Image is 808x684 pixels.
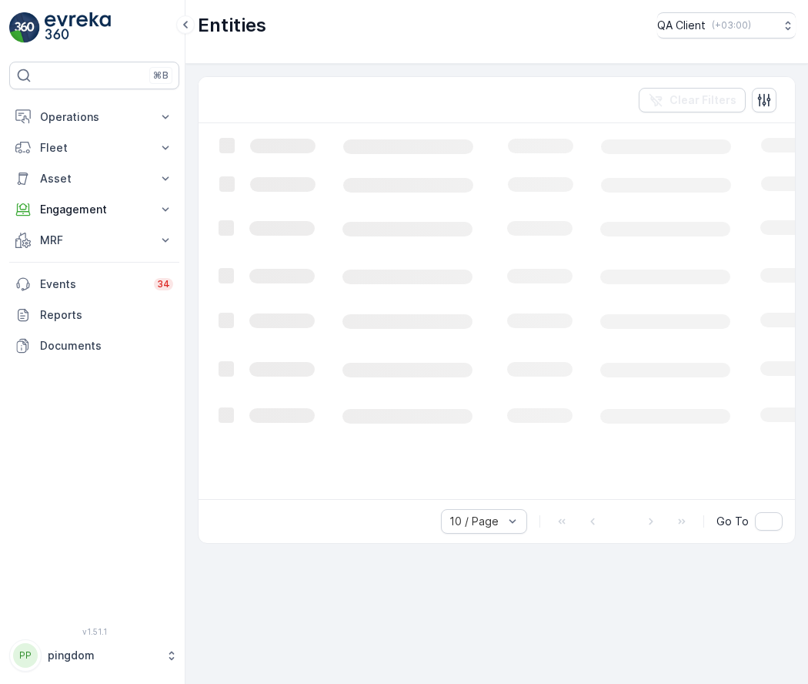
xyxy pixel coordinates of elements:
[13,643,38,668] div: PP
[9,132,179,163] button: Fleet
[9,269,179,300] a: Events34
[639,88,746,112] button: Clear Filters
[40,202,149,217] p: Engagement
[9,194,179,225] button: Engagement
[9,330,179,361] a: Documents
[9,102,179,132] button: Operations
[45,12,111,43] img: logo_light-DOdMpM7g.png
[712,19,751,32] p: ( +03:00 )
[716,514,749,529] span: Go To
[198,13,266,38] p: Entities
[9,225,179,256] button: MRF
[40,140,149,156] p: Fleet
[9,300,179,330] a: Reports
[157,278,170,290] p: 34
[40,338,173,354] p: Documents
[40,233,149,248] p: MRF
[48,648,158,663] p: pingdom
[40,307,173,323] p: Reports
[40,171,149,186] p: Asset
[153,69,169,82] p: ⌘B
[9,163,179,194] button: Asset
[657,12,796,39] button: QA Client(+03:00)
[9,627,179,636] span: v 1.51.1
[9,12,40,43] img: logo
[40,277,145,292] p: Events
[9,639,179,672] button: PPpingdom
[40,109,149,125] p: Operations
[669,92,736,108] p: Clear Filters
[657,18,706,33] p: QA Client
